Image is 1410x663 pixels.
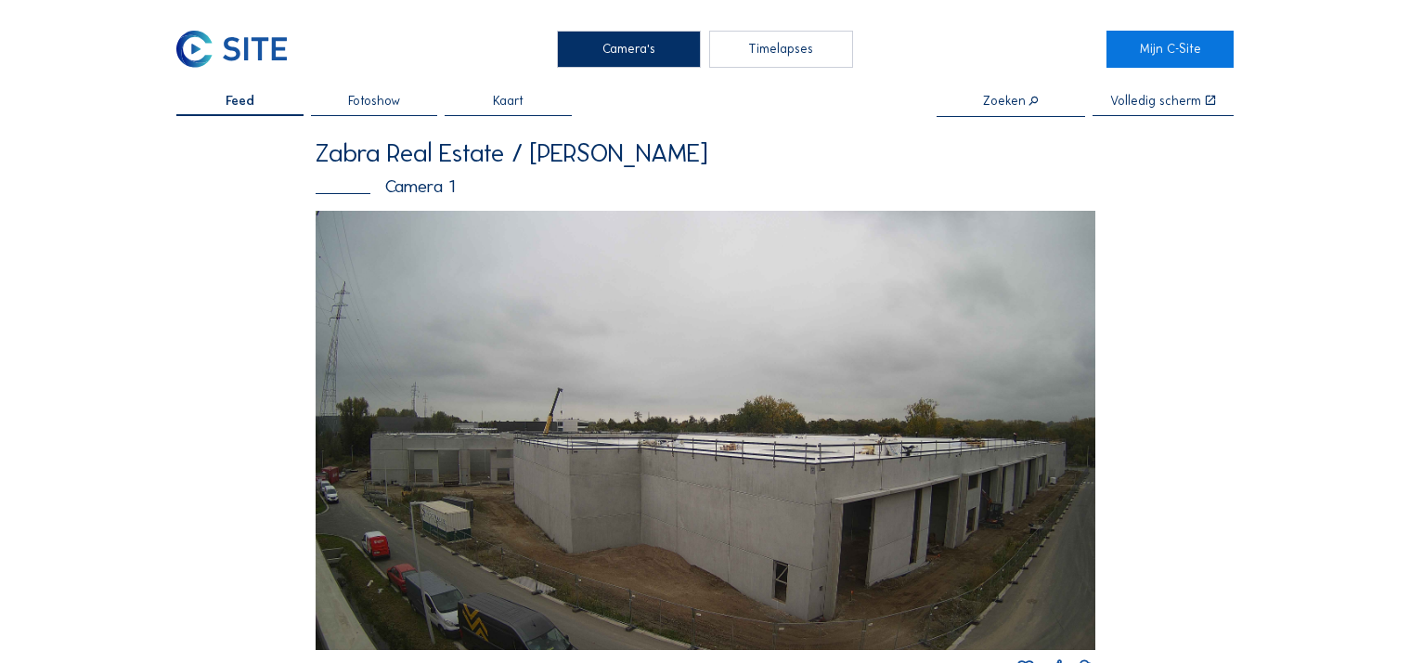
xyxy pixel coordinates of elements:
a: C-SITE Logo [176,31,304,68]
div: Camera's [557,31,701,68]
span: Kaart [493,95,524,108]
span: Feed [226,95,254,108]
span: Fotoshow [348,95,400,108]
img: C-SITE Logo [176,31,287,68]
div: Volledig scherm [1110,95,1201,108]
a: Mijn C-Site [1106,31,1234,68]
div: Zabra Real Estate / [PERSON_NAME] [316,140,1095,166]
img: Image [316,211,1095,650]
div: Camera 1 [316,177,1095,196]
div: Timelapses [709,31,853,68]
